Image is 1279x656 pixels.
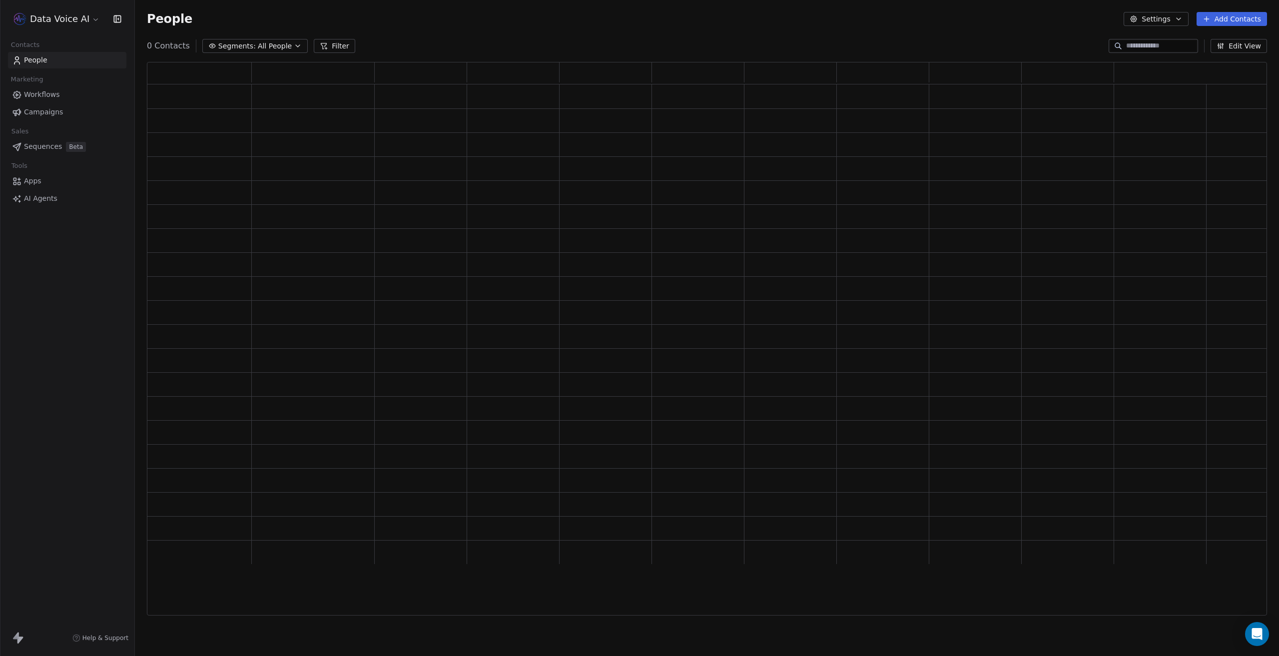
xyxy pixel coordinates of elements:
a: Apps [8,173,126,189]
a: Workflows [8,86,126,103]
span: People [147,11,192,26]
button: Add Contacts [1197,12,1267,26]
button: Data Voice AI [12,10,102,27]
button: Filter [314,39,355,53]
a: People [8,52,126,68]
a: SequencesBeta [8,138,126,155]
span: Marketing [6,72,47,87]
span: Data Voice AI [30,12,89,25]
button: Settings [1124,12,1188,26]
span: Tools [7,158,31,173]
span: Workflows [24,89,60,100]
div: grid [147,84,1268,616]
span: 0 Contacts [147,40,190,52]
span: All People [258,41,292,51]
a: Campaigns [8,104,126,120]
span: People [24,55,47,65]
span: Apps [24,176,41,186]
span: Sequences [24,141,62,152]
span: Sales [7,124,33,139]
span: AI Agents [24,193,57,204]
span: Beta [66,142,86,152]
span: Campaigns [24,107,63,117]
img: 66ab4aae-17ae-441a-b851-cd300b3af65b.png [14,13,26,25]
span: Segments: [218,41,256,51]
span: Help & Support [82,634,128,642]
div: Open Intercom Messenger [1245,622,1269,646]
a: Help & Support [72,634,128,642]
span: Contacts [6,37,44,52]
button: Edit View [1211,39,1267,53]
a: AI Agents [8,190,126,207]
